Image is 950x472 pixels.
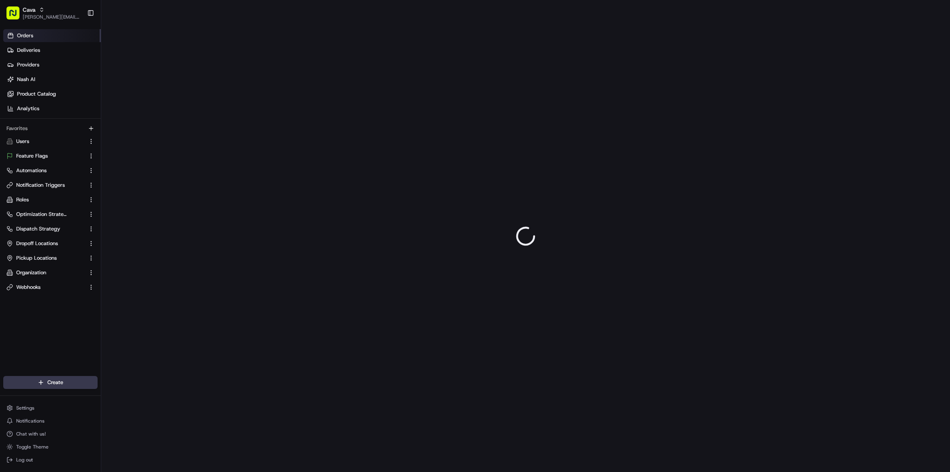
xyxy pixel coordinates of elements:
span: Providers [17,61,39,68]
button: Organization [3,266,98,279]
button: Roles [3,193,98,206]
button: Dispatch Strategy [3,222,98,235]
a: Roles [6,196,85,203]
span: Organization [16,269,46,276]
button: Notification Triggers [3,179,98,192]
span: Orders [17,32,33,39]
span: Notification Triggers [16,182,65,189]
span: Dispatch Strategy [16,225,60,233]
span: Users [16,138,29,145]
a: Analytics [3,102,101,115]
a: Providers [3,58,101,71]
button: Users [3,135,98,148]
span: Analytics [17,105,39,112]
button: Feature Flags [3,150,98,162]
span: Automations [16,167,47,174]
a: Notification Triggers [6,182,85,189]
button: [PERSON_NAME][EMAIL_ADDRESS][DOMAIN_NAME] [23,14,81,20]
button: Notifications [3,415,98,427]
button: Optimization Strategy [3,208,98,221]
span: Log out [16,457,33,463]
span: Nash AI [17,76,35,83]
span: Settings [16,405,34,411]
button: Automations [3,164,98,177]
button: Cava [23,6,36,14]
span: Webhooks [16,284,40,291]
button: Cava[PERSON_NAME][EMAIL_ADDRESS][DOMAIN_NAME] [3,3,84,23]
a: Automations [6,167,85,174]
button: Toggle Theme [3,441,98,453]
span: Notifications [16,418,45,424]
span: Deliveries [17,47,40,54]
a: Deliveries [3,44,101,57]
span: Create [47,379,63,386]
span: Dropoff Locations [16,240,58,247]
a: Nash AI [3,73,101,86]
a: Users [6,138,85,145]
span: Product Catalog [17,90,56,98]
button: Log out [3,454,98,466]
button: Create [3,376,98,389]
button: Chat with us! [3,428,98,440]
button: Settings [3,402,98,414]
a: Webhooks [6,284,85,291]
div: Favorites [3,122,98,135]
span: Optimization Strategy [16,211,67,218]
a: Organization [6,269,85,276]
span: Feature Flags [16,152,48,160]
a: Pickup Locations [6,254,85,262]
span: Toggle Theme [16,444,49,450]
a: Product Catalog [3,88,101,100]
a: Dropoff Locations [6,240,85,247]
button: Pickup Locations [3,252,98,265]
a: Orders [3,29,101,42]
span: Roles [16,196,29,203]
button: Dropoff Locations [3,237,98,250]
button: Webhooks [3,281,98,294]
a: Feature Flags [6,152,85,160]
span: Chat with us! [16,431,46,437]
span: Pickup Locations [16,254,57,262]
a: Optimization Strategy [6,211,85,218]
a: Dispatch Strategy [6,225,85,233]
